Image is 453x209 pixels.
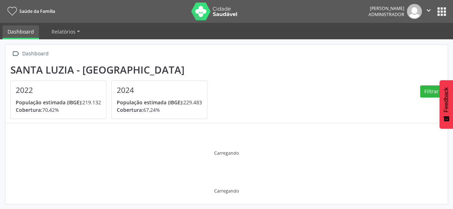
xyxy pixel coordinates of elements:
[52,28,76,35] span: Relatórios
[425,6,433,14] i: 
[16,86,101,95] h4: 2022
[439,80,453,129] button: Feedback - Mostrar pesquisa
[21,49,50,59] div: Dashboard
[420,85,443,98] button: Filtrar
[422,4,435,19] button: 
[214,188,239,194] div: Carregando
[117,99,202,106] p: 229.483
[443,87,449,112] span: Feedback
[16,106,101,114] p: 70,42%
[214,150,239,156] div: Carregando
[16,99,101,106] p: 219.132
[10,49,21,59] i: 
[19,8,55,14] span: Saúde da Família
[117,106,143,113] span: Cobertura:
[10,64,212,76] div: Santa Luzia - [GEOGRAPHIC_DATA]
[16,99,82,106] span: População estimada (IBGE):
[117,99,183,106] span: População estimada (IBGE):
[117,86,202,95] h4: 2024
[10,49,50,59] a:  Dashboard
[117,106,202,114] p: 67,24%
[5,5,55,17] a: Saúde da Família
[16,106,42,113] span: Cobertura:
[47,25,85,38] a: Relatórios
[407,4,422,19] img: img
[3,25,39,39] a: Dashboard
[435,5,448,18] button: apps
[368,11,404,18] span: Administrador
[368,5,404,11] div: [PERSON_NAME]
